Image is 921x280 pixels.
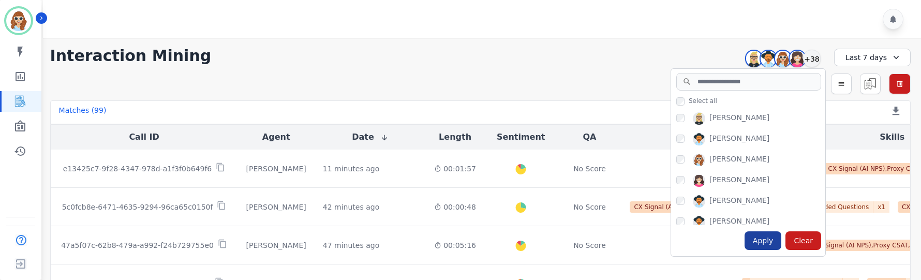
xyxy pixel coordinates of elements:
[689,97,717,105] span: Select all
[434,164,476,174] div: 00:01:57
[790,201,874,213] span: Closed Ended Questions
[246,202,306,212] div: [PERSON_NAME]
[129,131,159,143] button: Call ID
[573,202,606,212] div: No Score
[573,164,606,174] div: No Score
[59,105,107,120] div: Matches ( 99 )
[439,131,471,143] button: Length
[709,195,769,208] div: [PERSON_NAME]
[709,154,769,166] div: [PERSON_NAME]
[709,112,769,125] div: [PERSON_NAME]
[709,133,769,145] div: [PERSON_NAME]
[62,202,213,212] p: 5c0fcb8e-6471-4635-9294-96ca65c0150f
[50,47,212,65] h1: Interaction Mining
[63,164,212,174] p: e13425c7-9f28-4347-978d-a1f3f0b649f6
[573,240,606,250] div: No Score
[583,131,596,143] button: QA
[352,131,389,143] button: Date
[630,201,789,213] span: CX Signal (AI NPS),Proxy CSAT,DisSat,Human QA
[497,131,545,143] button: Sentiment
[262,131,290,143] button: Agent
[880,131,904,143] button: Skills
[434,202,476,212] div: 00:00:48
[61,240,214,250] p: 47a5f07c-62b8-479a-a992-f24b729755e0
[709,216,769,228] div: [PERSON_NAME]
[323,202,379,212] div: 42 minutes ago
[6,8,31,33] img: Bordered avatar
[873,201,889,213] span: x 1
[803,50,821,67] div: +38
[323,164,379,174] div: 11 minutes ago
[246,240,306,250] div: [PERSON_NAME]
[745,231,782,250] div: Apply
[834,49,911,66] div: Last 7 days
[709,174,769,187] div: [PERSON_NAME]
[246,164,306,174] div: [PERSON_NAME]
[434,240,476,250] div: 00:05:16
[323,240,379,250] div: 47 minutes ago
[785,231,821,250] div: Clear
